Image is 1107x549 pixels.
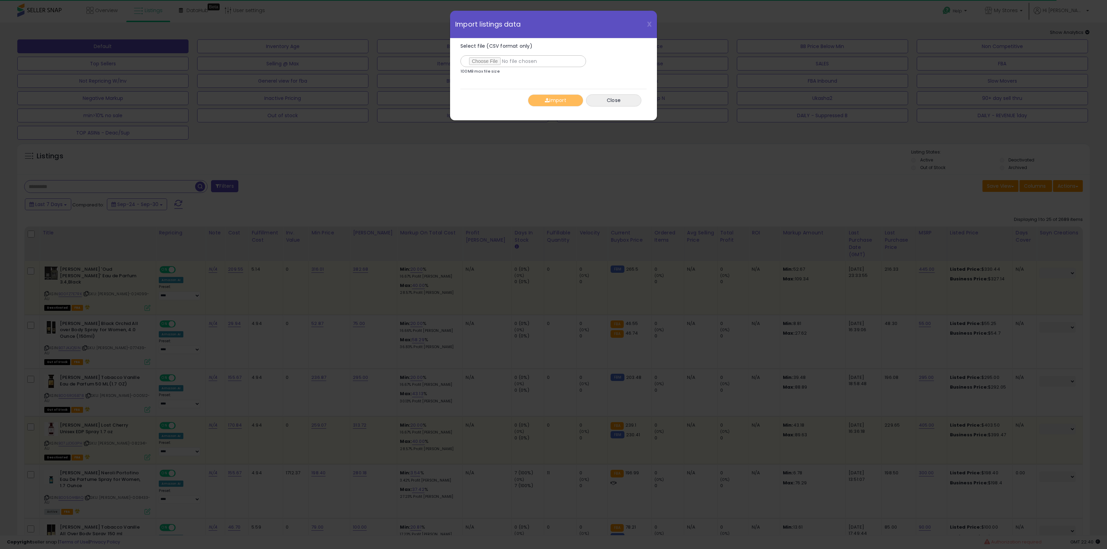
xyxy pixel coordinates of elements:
button: Close [586,94,641,106]
span: Import listings data [455,21,521,28]
button: Import [528,94,583,106]
span: Select file (CSV format only) [460,43,532,49]
span: X [647,19,652,29]
p: 100MB max file size [460,69,500,73]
